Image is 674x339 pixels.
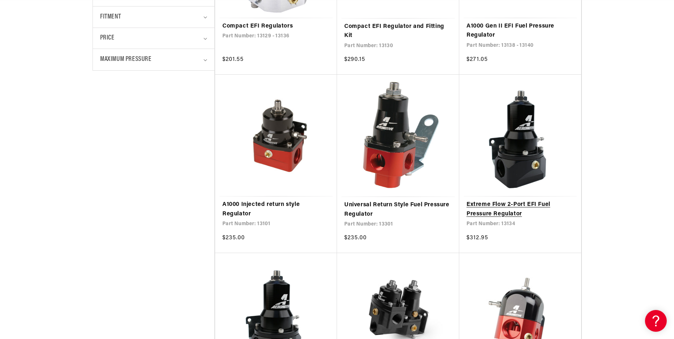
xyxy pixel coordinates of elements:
span: Fitment [100,12,121,22]
a: A1000 Gen II EFI Fuel Pressure Regulator [467,22,574,40]
summary: Price [100,28,207,49]
summary: Maximum Pressure (0 selected) [100,49,207,70]
a: Extreme Flow 2-Port EFI Fuel Pressure Regulator [467,200,574,219]
a: Compact EFI Regulators [222,22,330,31]
summary: Fitment (0 selected) [100,7,207,28]
a: A1000 Injected return style Regulator [222,200,330,219]
span: Maximum Pressure [100,54,152,65]
span: Price [100,33,114,43]
a: Compact EFI Regulator and Fitting Kit [344,22,452,41]
a: Universal Return Style Fuel Pressure Regulator [344,200,452,219]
